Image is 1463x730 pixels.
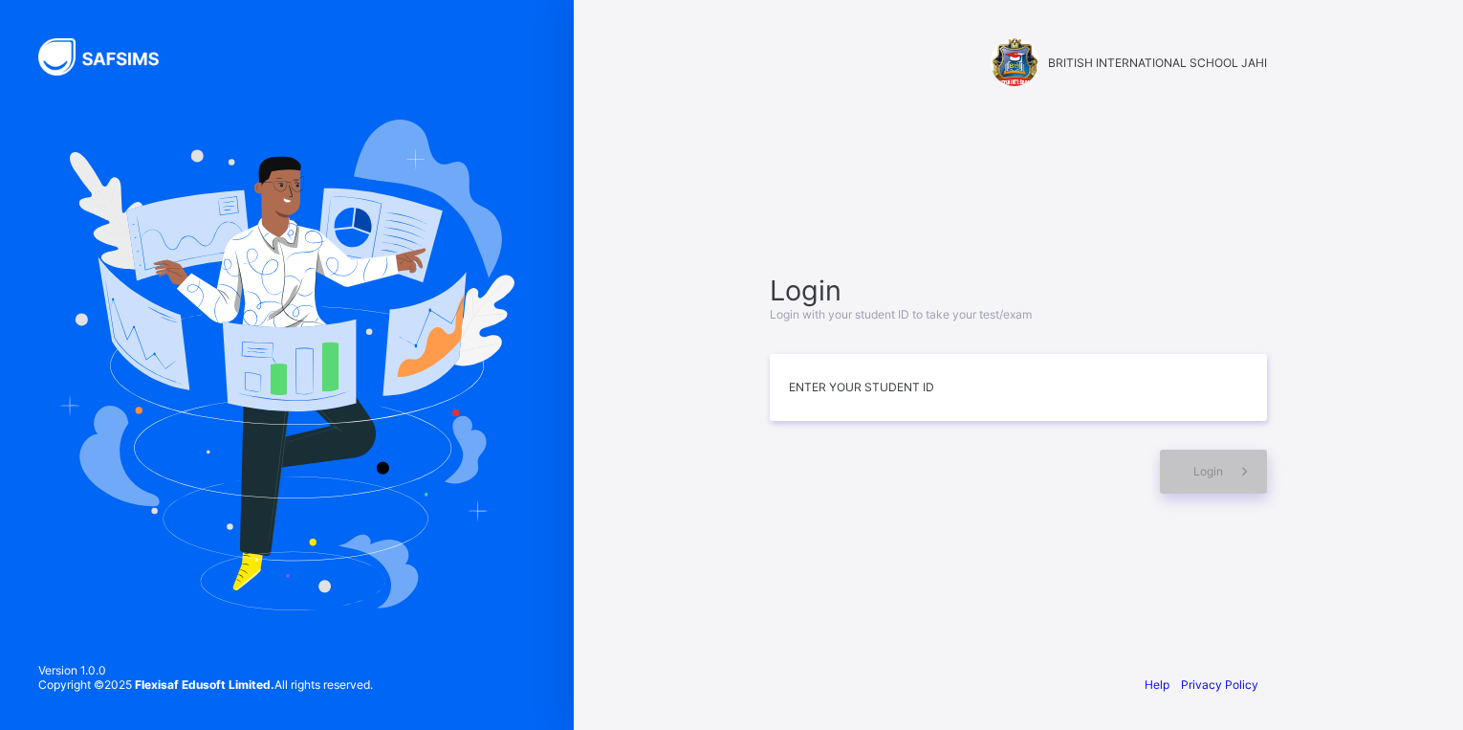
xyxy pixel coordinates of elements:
a: Help [1145,677,1169,692]
img: Hero Image [59,120,514,609]
span: Copyright © 2025 All rights reserved. [38,677,373,692]
span: Version 1.0.0 [38,663,373,677]
a: Privacy Policy [1181,677,1258,692]
span: Login [770,274,1267,307]
span: Login with your student ID to take your test/exam [770,307,1032,321]
span: Login [1193,464,1223,478]
img: SAFSIMS Logo [38,38,182,76]
span: BRITISH INTERNATIONAL SCHOOL JAHI [1048,55,1267,70]
strong: Flexisaf Edusoft Limited. [135,677,274,692]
